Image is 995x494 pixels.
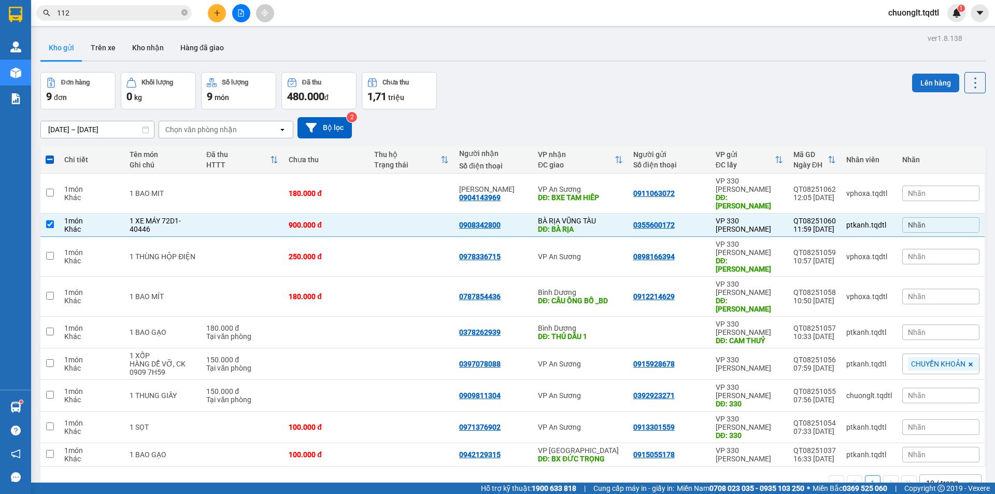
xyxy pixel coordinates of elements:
[324,93,329,102] span: đ
[130,189,196,197] div: 1 BAO MIT
[793,248,836,257] div: QT08251059
[181,8,188,18] span: close-circle
[846,328,892,336] div: ptkanh.tqdtl
[716,320,783,336] div: VP 330 [PERSON_NAME]
[206,356,278,364] div: 150.000 đ
[64,427,119,435] div: Khác
[165,124,237,135] div: Chọn văn phòng nhận
[388,93,404,102] span: triệu
[793,288,836,297] div: QT08251058
[130,423,196,431] div: 1 SỌT
[43,9,50,17] span: search
[297,117,352,138] button: Bộ lọc
[134,93,142,102] span: kg
[207,90,212,103] span: 9
[121,72,196,109] button: Khối lượng0kg
[64,297,119,305] div: Khác
[908,450,926,459] span: Nhãn
[130,450,196,459] div: 1 BAO GẠO
[24,34,50,52] span: 330
[538,391,623,400] div: VP An Sương
[181,9,188,16] span: close-circle
[843,484,887,492] strong: 0369 525 060
[289,450,363,459] div: 100.000 đ
[64,288,119,297] div: 1 món
[289,423,363,431] div: 100.000 đ
[846,391,892,400] div: chuonglt.tqdtl
[481,483,576,494] span: Hỗ trợ kỹ thuật:
[64,156,119,164] div: Chi tiết
[130,217,196,233] div: 1 XE MÁY 72D1-40446
[130,360,196,376] div: HÀNG DỄ VỠ, CK 0909 7H59
[124,35,172,60] button: Kho nhận
[54,93,67,102] span: đơn
[633,189,675,197] div: 0911063072
[902,156,979,164] div: Nhãn
[278,125,287,134] svg: open
[57,7,179,19] input: Tìm tên, số ĐT hoặc mã đơn
[208,4,226,22] button: plus
[64,225,119,233] div: Khác
[40,35,82,60] button: Kho gửi
[716,431,783,440] div: DĐ: 330
[958,5,965,12] sup: 1
[9,7,22,22] img: logo-vxr
[716,257,783,273] div: DĐ: HỒ XÁ
[347,112,357,122] sup: 2
[633,150,705,159] div: Người gửi
[206,324,278,332] div: 180.000 đ
[538,225,623,233] div: DĐ: BÀ RỊA
[130,150,196,159] div: Tên món
[908,292,926,301] span: Nhãn
[793,161,828,169] div: Ngày ĐH
[959,5,963,12] span: 1
[793,364,836,372] div: 07:59 [DATE]
[459,328,501,336] div: 0378262939
[459,391,501,400] div: 0909811304
[966,479,975,487] svg: open
[813,483,887,494] span: Miền Bắc
[206,150,270,159] div: Đã thu
[64,356,119,364] div: 1 món
[846,360,892,368] div: ptkanh.tqdtl
[130,391,196,400] div: 1 THUNG GIÂY
[206,364,278,372] div: Tại văn phòng
[261,9,268,17] span: aim
[11,472,21,482] span: message
[289,292,363,301] div: 180.000 đ
[807,486,810,490] span: ⚪️
[908,423,926,431] span: Nhãn
[64,332,119,341] div: Khác
[41,121,154,138] input: Select a date range.
[64,396,119,404] div: Khác
[9,9,92,34] div: VP 330 [PERSON_NAME]
[206,387,278,396] div: 150.000 đ
[584,483,586,494] span: |
[793,193,836,202] div: 12:05 [DATE]
[64,419,119,427] div: 1 món
[64,364,119,372] div: Khác
[289,156,363,164] div: Chưa thu
[538,423,623,431] div: VP An Sương
[538,446,623,455] div: VP [GEOGRAPHIC_DATA]
[908,252,926,261] span: Nhãn
[716,240,783,257] div: VP 330 [PERSON_NAME]
[912,74,959,92] button: Lên hàng
[793,332,836,341] div: 10:33 [DATE]
[20,400,23,403] sup: 1
[64,185,119,193] div: 1 món
[533,146,628,174] th: Toggle SortBy
[633,252,675,261] div: 0898166394
[538,150,615,159] div: VP nhận
[908,391,926,400] span: Nhãn
[793,217,836,225] div: QT08251060
[237,9,245,17] span: file-add
[459,292,501,301] div: 0787854436
[633,292,675,301] div: 0912214629
[793,257,836,265] div: 10:57 [DATE]
[538,324,623,332] div: Bình Dương
[459,149,528,158] div: Người nhận
[937,485,945,492] span: copyright
[538,297,623,305] div: DĐ: CẦU ÔNG BỐ _BD
[788,146,841,174] th: Toggle SortBy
